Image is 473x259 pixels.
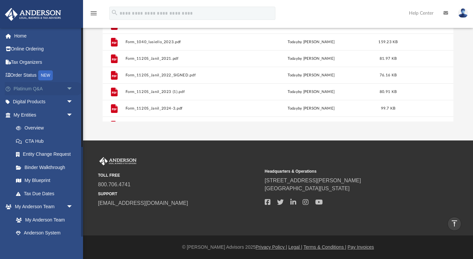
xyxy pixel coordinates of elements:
div: by [PERSON_NAME] [250,106,372,112]
a: Tax Due Dates [9,187,83,200]
a: Entity Change Request [9,148,83,161]
a: vertical_align_top [447,217,461,231]
a: CTA Hub [9,134,83,148]
span: 81.97 KB [380,57,397,60]
a: [STREET_ADDRESS][PERSON_NAME] [265,178,361,183]
a: Online Ordering [5,43,83,56]
img: User Pic [458,8,468,18]
span: today [287,90,298,94]
span: today [287,40,298,44]
span: arrow_drop_down [66,82,80,96]
span: arrow_drop_down [66,108,80,122]
span: arrow_drop_down [66,200,80,214]
div: NEW [38,70,53,80]
a: Terms & Conditions | [304,244,346,250]
span: 159.23 KB [378,40,398,44]
a: Platinum Q&Aarrow_drop_down [5,82,83,95]
a: My Blueprint [9,174,80,187]
span: today [287,57,298,60]
a: menu [90,13,98,17]
a: Digital Productsarrow_drop_down [5,95,83,109]
a: Legal | [288,244,302,250]
a: Home [5,29,83,43]
i: menu [90,9,98,17]
div: by [PERSON_NAME] [250,56,372,62]
a: My Entitiesarrow_drop_down [5,108,83,122]
a: [EMAIL_ADDRESS][DOMAIN_NAME] [98,200,188,206]
div: by [PERSON_NAME] [250,72,372,78]
button: Form_1120S_Janil_2024-3.pdf [125,106,247,111]
a: [GEOGRAPHIC_DATA][US_STATE] [265,186,350,191]
img: Anderson Advisors Platinum Portal [3,8,63,21]
span: 99.7 KB [381,107,395,110]
a: Order StatusNEW [5,69,83,82]
button: Form_1120S_Janil_2021.pdf [125,56,247,61]
span: today [287,73,298,77]
a: My Anderson Teamarrow_drop_down [5,200,80,214]
a: Privacy Policy | [256,244,287,250]
span: today [287,107,298,110]
span: 76.16 KB [380,73,397,77]
div: by [PERSON_NAME] [250,39,372,45]
a: My Anderson Team [9,213,76,226]
button: Form_1040_Iasiello_2023.pdf [125,40,247,44]
a: Anderson System [9,226,80,240]
i: search [111,9,118,16]
small: Headquarters & Operations [265,168,427,174]
div: by [PERSON_NAME] [250,89,372,95]
a: Pay Invoices [347,244,374,250]
button: Form_1120S_Janil_2022_SIGNED.pdf [125,73,247,77]
a: Binder Walkthrough [9,161,83,174]
button: Form_1120S_Janil_2023 (1).pdf [125,90,247,94]
span: arrow_drop_down [66,95,80,109]
img: Anderson Advisors Platinum Portal [98,157,138,166]
small: TOLL FREE [98,172,260,178]
i: vertical_align_top [450,219,458,227]
span: 80.91 KB [380,90,397,94]
small: SUPPORT [98,191,260,197]
a: Overview [9,122,83,135]
div: © [PERSON_NAME] Advisors 2025 [83,244,473,251]
a: 800.706.4741 [98,182,131,187]
a: Tax Organizers [5,55,83,69]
